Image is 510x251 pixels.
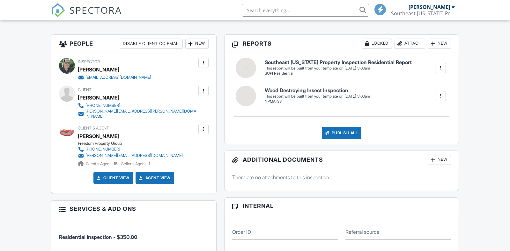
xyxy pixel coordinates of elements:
[121,161,150,166] span: Seller's Agent -
[232,174,451,181] p: There are no attachments to this inspection.
[78,141,188,146] div: Freedom Property Group
[85,153,183,158] div: [PERSON_NAME][EMAIL_ADDRESS][DOMAIN_NAME]
[85,103,120,108] div: [PHONE_NUMBER]
[78,74,151,81] a: [EMAIL_ADDRESS][DOMAIN_NAME]
[225,151,459,169] h3: Additional Documents
[85,147,120,152] div: [PHONE_NUMBER]
[322,127,362,139] div: Publish All
[78,65,119,74] div: [PERSON_NAME]
[114,161,118,166] strong: 15
[265,71,412,76] div: SOPI Residential
[78,126,109,130] span: Client's Agent
[51,9,122,22] a: SPECTORA
[395,39,425,49] div: Attach
[78,152,183,159] a: [PERSON_NAME][EMAIL_ADDRESS][DOMAIN_NAME]
[96,175,129,181] a: Client View
[70,3,122,17] span: SPECTORA
[120,39,183,49] div: Disable Client CC Email
[51,201,216,217] h3: Services & Add ons
[242,4,369,17] input: Search everything...
[85,109,197,119] div: [PERSON_NAME][EMAIL_ADDRESS][PERSON_NAME][DOMAIN_NAME]
[138,175,171,181] a: Agent View
[265,99,370,104] div: NPMA-33
[362,39,392,49] div: Locked
[59,234,137,240] span: Residential Inspection - $350.00
[428,39,451,49] div: New
[51,3,65,17] img: The Best Home Inspection Software - Spectora
[265,94,370,99] div: This report will be built from your template on [DATE] 3:00am
[59,222,209,246] li: Service: Residential Inspection
[78,93,119,102] div: [PERSON_NAME]
[428,155,451,165] div: New
[265,60,412,65] h6: Southeast [US_STATE] Property Inspection Residential Report
[225,35,459,53] h3: Reports
[149,161,150,166] strong: 1
[78,109,197,119] a: [PERSON_NAME][EMAIL_ADDRESS][PERSON_NAME][DOMAIN_NAME]
[409,4,450,10] div: [PERSON_NAME]
[78,87,92,92] span: Client
[78,131,119,141] a: [PERSON_NAME]
[86,161,119,166] span: Client's Agent -
[78,146,183,152] a: [PHONE_NUMBER]
[265,66,412,71] div: This report will be built from your template on [DATE] 3:00am
[51,35,216,53] h3: People
[185,39,209,49] div: New
[78,102,197,109] a: [PHONE_NUMBER]
[78,59,100,64] span: Inspector
[232,228,251,235] label: Order ID
[345,228,380,235] label: Referral source
[85,75,151,80] div: [EMAIL_ADDRESS][DOMAIN_NAME]
[265,88,370,93] h6: Wood Destroying Insect Inspection
[391,10,455,17] div: Southeast Ohio Property Inspection
[225,198,459,214] h3: Internal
